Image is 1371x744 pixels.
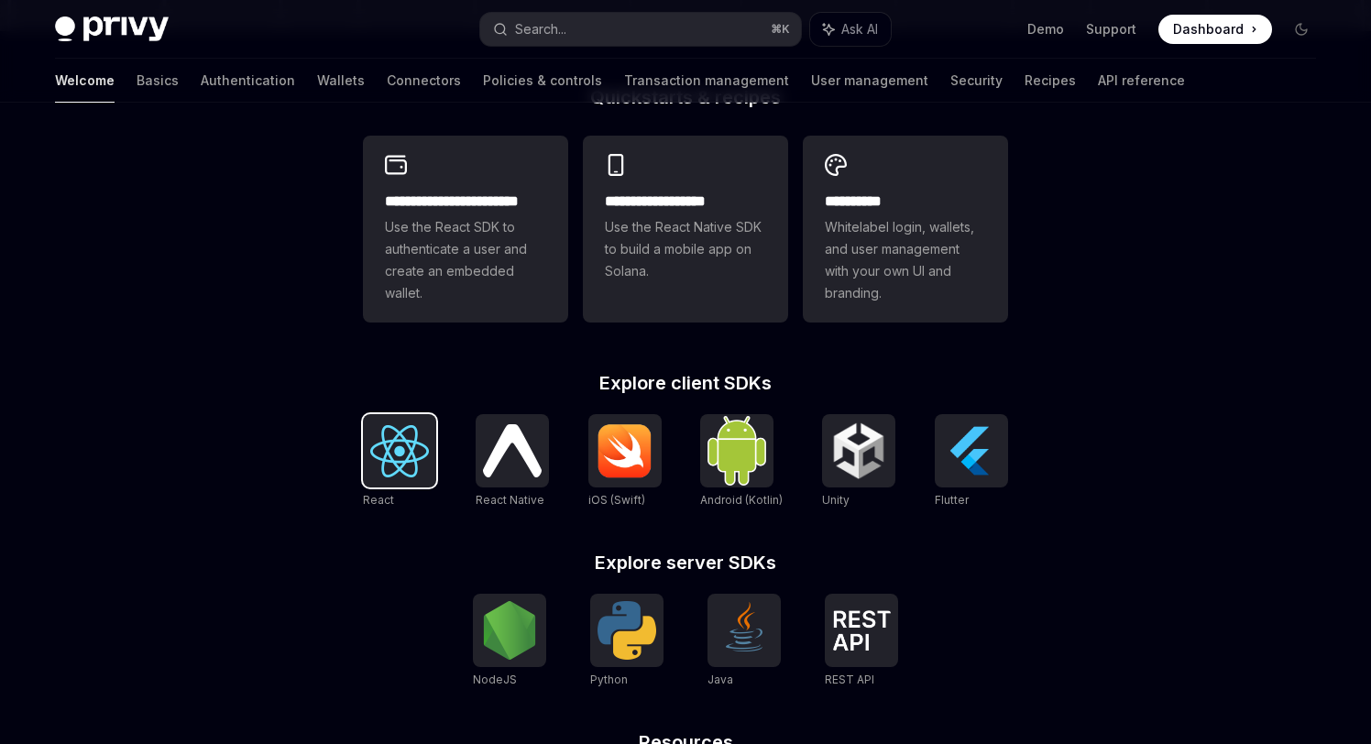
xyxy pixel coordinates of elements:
a: **** **** **** ***Use the React Native SDK to build a mobile app on Solana. [583,136,788,323]
div: Search... [515,18,566,40]
a: PythonPython [590,594,664,689]
h2: Explore server SDKs [363,553,1008,572]
span: Ask AI [841,20,878,38]
span: Python [590,673,628,686]
button: Search...⌘K [480,13,801,46]
h2: Explore client SDKs [363,374,1008,392]
button: Ask AI [810,13,891,46]
img: React Native [483,424,542,476]
a: Policies & controls [483,59,602,103]
img: Unity [829,421,888,480]
a: iOS (Swift)iOS (Swift) [588,414,662,509]
img: Flutter [942,421,1001,480]
a: Authentication [201,59,295,103]
a: Dashboard [1158,15,1272,44]
span: ⌘ K [771,22,790,37]
span: Whitelabel login, wallets, and user management with your own UI and branding. [825,216,986,304]
img: Python [598,601,656,660]
a: Demo [1027,20,1064,38]
a: Wallets [317,59,365,103]
span: REST API [825,673,874,686]
a: Android (Kotlin)Android (Kotlin) [700,414,783,509]
span: Java [707,673,733,686]
img: iOS (Swift) [596,423,654,478]
a: Security [950,59,1003,103]
span: Android (Kotlin) [700,493,783,507]
span: iOS (Swift) [588,493,645,507]
a: REST APIREST API [825,594,898,689]
a: Support [1086,20,1136,38]
a: User management [811,59,928,103]
img: Android (Kotlin) [707,416,766,485]
img: NodeJS [480,601,539,660]
a: NodeJSNodeJS [473,594,546,689]
span: React Native [476,493,544,507]
a: Welcome [55,59,115,103]
img: Java [715,601,773,660]
span: React [363,493,394,507]
a: UnityUnity [822,414,895,509]
span: NodeJS [473,673,517,686]
a: React NativeReact Native [476,414,549,509]
a: API reference [1098,59,1185,103]
img: REST API [832,610,891,651]
a: **** *****Whitelabel login, wallets, and user management with your own UI and branding. [803,136,1008,323]
h2: Quickstarts & recipes [363,88,1008,106]
span: Use the React Native SDK to build a mobile app on Solana. [605,216,766,282]
a: Basics [137,59,179,103]
span: Unity [822,493,850,507]
span: Use the React SDK to authenticate a user and create an embedded wallet. [385,216,546,304]
button: Toggle dark mode [1287,15,1316,44]
a: ReactReact [363,414,436,509]
a: JavaJava [707,594,781,689]
a: Connectors [387,59,461,103]
a: Recipes [1025,59,1076,103]
img: React [370,425,429,477]
a: Transaction management [624,59,789,103]
span: Flutter [935,493,969,507]
span: Dashboard [1173,20,1244,38]
a: FlutterFlutter [935,414,1008,509]
img: dark logo [55,16,169,42]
